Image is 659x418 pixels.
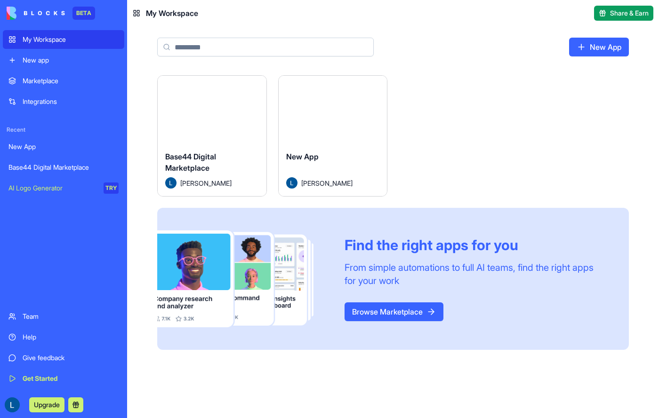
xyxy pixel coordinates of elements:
[286,177,297,189] img: Avatar
[3,30,124,49] a: My Workspace
[3,328,124,347] a: Help
[3,137,124,156] a: New App
[8,142,119,151] div: New App
[23,55,119,65] div: New app
[3,369,124,388] a: Get Started
[7,7,95,20] a: BETA
[594,6,653,21] button: Share & Earn
[157,75,267,197] a: Base44 Digital MarketplaceAvatar[PERSON_NAME]
[7,7,65,20] img: logo
[23,332,119,342] div: Help
[29,400,64,409] a: Upgrade
[165,152,216,173] span: Base44 Digital Marketplace
[29,397,64,412] button: Upgrade
[23,35,119,44] div: My Workspace
[345,237,606,253] div: Find the right apps for you
[610,8,649,18] span: Share & Earn
[157,230,329,327] img: Frame_181_egmpey.png
[3,179,124,197] a: AI Logo GeneratorTRY
[3,92,124,111] a: Integrations
[23,353,119,363] div: Give feedback
[3,348,124,367] a: Give feedback
[5,397,20,412] img: ACg8ocK0L_hWFomDfOpzv6-ZcB1PPVEOwsa2YQbKbu55BB8zpgeYkQ=s96-c
[165,177,177,189] img: Avatar
[23,76,119,86] div: Marketplace
[23,97,119,106] div: Integrations
[301,178,353,188] span: [PERSON_NAME]
[3,307,124,326] a: Team
[3,71,124,90] a: Marketplace
[104,182,119,194] div: TRY
[72,7,95,20] div: BETA
[345,261,606,287] div: From simple automations to full AI teams, find the right apps for your work
[180,178,232,188] span: [PERSON_NAME]
[8,183,97,193] div: AI Logo Generator
[3,51,124,70] a: New app
[3,158,124,177] a: Base44 Digital Marketplace
[8,163,119,172] div: Base44 Digital Marketplace
[146,8,198,19] span: My Workspace
[3,126,124,134] span: Recent
[278,75,388,197] a: New AppAvatar[PERSON_NAME]
[345,302,443,321] a: Browse Marketplace
[569,38,629,56] a: New App
[23,312,119,321] div: Team
[286,152,319,161] span: New App
[23,374,119,383] div: Get Started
